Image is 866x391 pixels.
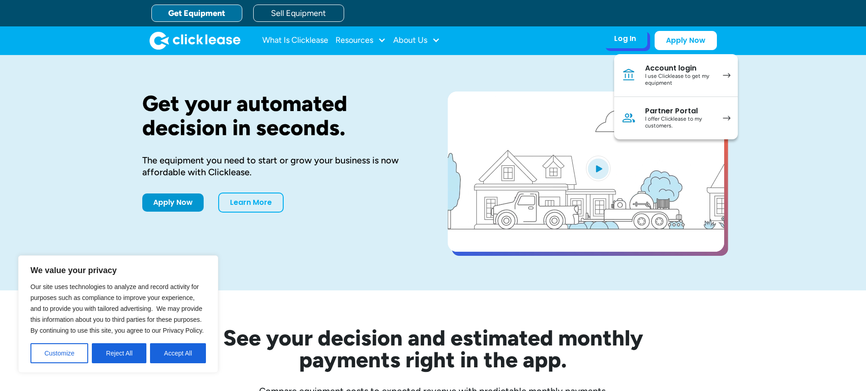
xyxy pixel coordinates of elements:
[150,31,240,50] img: Clicklease logo
[335,31,386,50] div: Resources
[614,97,738,139] a: Partner PortalI offer Clicklease to my customers.
[151,5,242,22] a: Get Equipment
[92,343,146,363] button: Reject All
[150,343,206,363] button: Accept All
[393,31,440,50] div: About Us
[621,111,636,125] img: Person icon
[621,68,636,82] img: Bank icon
[614,54,738,139] nav: Log In
[614,54,738,97] a: Account loginI use Clicklease to get my equipment
[30,343,88,363] button: Customize
[645,73,714,87] div: I use Clicklease to get my equipment
[448,91,724,252] a: open lightbox
[645,64,714,73] div: Account login
[655,31,717,50] a: Apply Now
[18,255,218,373] div: We value your privacy
[614,34,636,43] div: Log In
[142,154,419,178] div: The equipment you need to start or grow your business is now affordable with Clicklease.
[645,116,714,130] div: I offer Clicklease to my customers.
[150,31,240,50] a: home
[179,327,688,371] h2: See your decision and estimated monthly payments right in the app.
[645,107,714,116] div: Partner Portal
[253,5,344,22] a: Sell Equipment
[218,193,284,213] a: Learn More
[723,73,731,78] img: arrow
[30,283,204,334] span: Our site uses technologies to analyze and record activity for purposes such as compliance to impr...
[723,116,731,121] img: arrow
[262,31,328,50] a: What Is Clicklease
[142,91,419,140] h1: Get your automated decision in seconds.
[586,156,611,181] img: Blue play button logo on a light blue circular background
[30,265,206,276] p: We value your privacy
[142,193,204,212] a: Apply Now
